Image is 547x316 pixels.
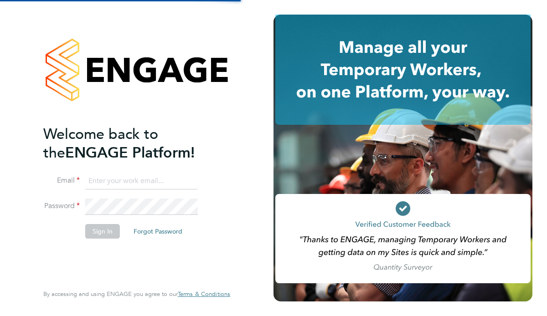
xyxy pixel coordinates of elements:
button: Forgot Password [126,224,190,239]
span: By accessing and using ENGAGE you agree to our [43,290,230,298]
span: Welcome back to the [43,125,158,162]
a: Terms & Conditions [178,291,230,298]
label: Password [43,201,80,211]
span: Terms & Conditions [178,290,230,298]
label: Email [43,176,80,185]
button: Sign In [85,224,120,239]
input: Enter your work email... [85,173,198,189]
h2: ENGAGE Platform! [43,125,221,162]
